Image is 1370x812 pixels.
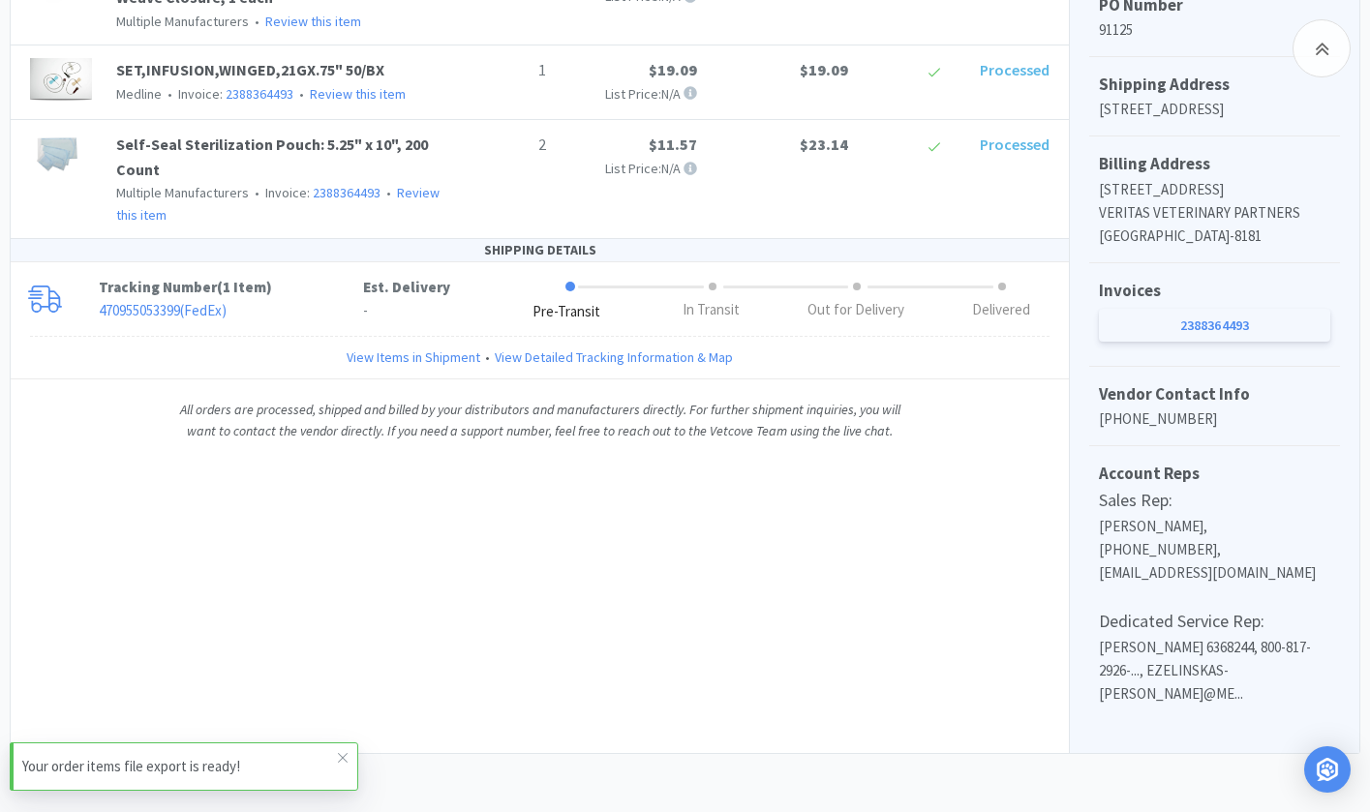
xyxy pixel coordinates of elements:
[383,184,394,201] span: •
[480,346,495,368] span: •
[562,158,697,179] p: List Price: N/A
[252,13,262,30] span: •
[99,276,363,299] p: Tracking Number ( )
[1099,178,1330,201] p: [STREET_ADDRESS]
[30,58,92,101] img: 0c8d434d211545a7a3e9932d1895e900_701414.jpeg
[807,299,904,321] div: Out for Delivery
[347,346,480,368] a: View Items in Shipment
[562,83,697,105] p: List Price: N/A
[313,184,381,201] a: 2388364493
[11,239,1069,261] div: SHIPPING DETAILS
[980,135,1050,154] span: Processed
[363,276,450,299] p: Est. Delivery
[116,13,249,30] span: Multiple Manufacturers
[800,135,848,154] span: $23.14
[1099,225,1330,248] p: [GEOGRAPHIC_DATA]-8181
[116,184,249,201] span: Multiple Manufacturers
[249,184,381,201] span: Invoice:
[116,60,384,79] a: SET,INFUSION,WINGED,21GX.75" 50/BX
[363,299,450,322] p: -
[30,133,86,175] img: 0b0401e79a914851894c5931522a1b0e_508199.jpeg
[1099,278,1330,304] h5: Invoices
[1099,151,1330,177] h5: Billing Address
[116,85,162,103] span: Medline
[1099,515,1330,585] p: [PERSON_NAME], [PHONE_NUMBER], [EMAIL_ADDRESS][DOMAIN_NAME]
[162,85,293,103] span: Invoice:
[1099,201,1330,225] p: VERITAS VETERINARY PARTNERS
[800,60,848,79] span: $19.09
[649,135,697,154] span: $11.57
[1099,309,1330,342] a: 2388364493
[22,755,338,778] p: Your order items file export is ready!
[226,85,293,103] a: 2388364493
[1099,381,1330,407] h5: Vendor Contact Info
[1099,636,1330,706] p: [PERSON_NAME] 6368244, 800-817-2926-..., EZELINSKAS-[PERSON_NAME]@ME...
[972,299,1030,321] div: Delivered
[980,60,1050,79] span: Processed
[1304,746,1351,793] div: Open Intercom Messenger
[116,135,428,179] a: Self-Seal Sterilization Pouch: 5.25" x 10", 200 Count
[461,133,546,158] p: 2
[180,401,900,439] i: All orders are processed, shipped and billed by your distributors and manufacturers directly. For...
[1099,461,1330,487] h5: Account Reps
[252,184,262,201] span: •
[1099,72,1330,98] h5: Shipping Address
[1099,407,1330,431] p: [PHONE_NUMBER]
[99,301,227,319] a: 470955053399(FedEx)
[1099,98,1330,121] p: [STREET_ADDRESS]
[461,58,546,83] p: 1
[1099,487,1330,515] h4: Sales Rep :
[116,184,440,223] a: Review this item
[649,60,697,79] span: $19.09
[683,299,740,321] div: In Transit
[296,85,307,103] span: •
[533,301,600,323] div: Pre-Transit
[1099,18,1330,42] p: 91125
[310,85,406,103] a: Review this item
[265,13,361,30] a: Review this item
[223,278,266,296] span: 1 Item
[1099,608,1330,636] h4: Dedicated Service Rep :
[495,346,733,368] a: View Detailed Tracking Information & Map
[165,85,175,103] span: •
